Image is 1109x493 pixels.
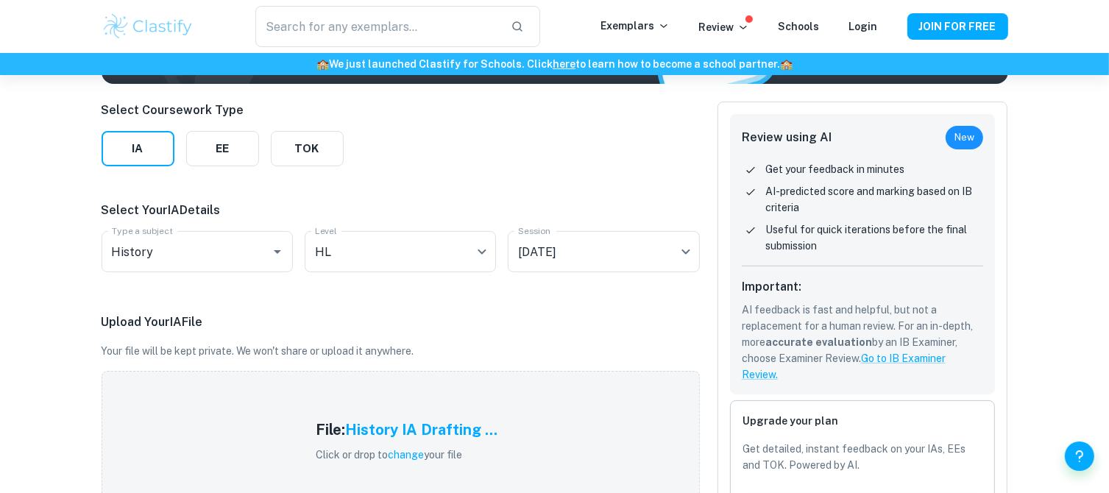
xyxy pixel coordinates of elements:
button: JOIN FOR FREE [907,13,1008,40]
span: 🏫 [780,58,793,70]
span: change [388,449,424,461]
span: New [946,130,983,145]
button: IA [102,131,174,166]
p: AI feedback is fast and helpful, but not a replacement for a human review. For an in-depth, more ... [742,302,984,383]
b: accurate evaluation [765,336,872,348]
p: Get your feedback in minutes [765,161,904,177]
label: Level [315,224,337,237]
div: HL [305,231,496,272]
h6: We just launched Clastify for Schools. Click to learn how to become a school partner. [3,56,1106,72]
h6: Upgrade your plan [743,413,983,429]
h5: File: [316,419,345,441]
h6: Review using AI [742,129,832,146]
label: Session [518,224,550,237]
h5: History IA Drafting ... [345,419,497,441]
button: Help and Feedback [1065,441,1094,471]
img: Clastify logo [102,12,195,41]
div: [DATE] [508,231,699,272]
p: Review [699,19,749,35]
input: Search for any exemplars... [255,6,498,47]
p: Select Coursework Type [102,102,344,119]
p: Select Your IA Details [102,202,700,219]
p: Click or drop to your file [316,447,497,463]
p: Useful for quick iterations before the final submission [765,221,984,254]
button: EE [186,131,259,166]
p: Your file will be kept private. We won't share or upload it anywhere. [102,343,700,359]
a: Login [849,21,878,32]
button: TOK [271,131,344,166]
a: here [553,58,575,70]
p: Get detailed, instant feedback on your IAs, EEs and TOK. Powered by AI. [743,441,983,473]
label: Type a subject [112,224,173,237]
a: Schools [779,21,820,32]
p: AI-predicted score and marking based on IB criteria [765,183,984,216]
p: Exemplars [601,18,670,34]
p: Upload Your IA File [102,313,700,331]
h6: Important: [742,278,984,296]
button: Open [267,241,288,262]
span: 🏫 [316,58,329,70]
